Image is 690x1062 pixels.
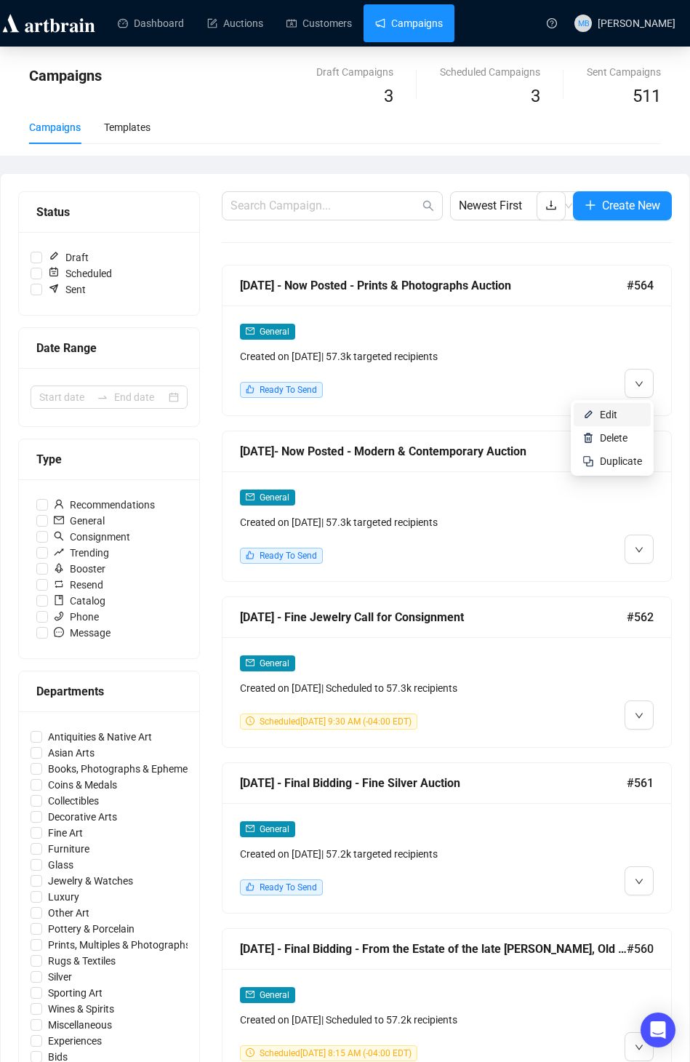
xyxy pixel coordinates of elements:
div: [DATE] - Final Bidding - Fine Silver Auction [240,774,627,792]
span: Consignment [48,529,136,545]
span: Phone [48,609,105,625]
span: Ready To Send [260,882,317,893]
span: Books, Photographs & Ephemera [42,761,203,777]
span: mail [246,327,254,335]
span: plus [585,199,596,211]
img: svg+xml;base64,PHN2ZyB4bWxucz0iaHR0cDovL3d3dy53My5vcmcvMjAwMC9zdmciIHhtbG5zOnhsaW5rPSJodHRwOi8vd3... [582,432,594,444]
a: Dashboard [118,4,184,42]
a: Campaigns [375,4,443,42]
a: Auctions [207,4,263,42]
span: Ready To Send [260,551,317,561]
div: Open Intercom Messenger [641,1013,675,1047]
span: Delete [600,432,627,444]
div: Date Range [36,339,182,357]
span: user [54,499,64,509]
span: mail [246,990,254,999]
div: Created on [DATE] | 57.2k targeted recipients [240,846,502,862]
span: Jewelry & Watches [42,873,139,889]
span: Coins & Medals [42,777,123,793]
span: Collectibles [42,793,105,809]
span: Sporting Art [42,985,108,1001]
span: search [54,531,64,541]
div: Sent Campaigns [587,64,661,80]
span: down [635,711,643,720]
a: [DATE] - Fine Jewelry Call for Consignment#562mailGeneralCreated on [DATE]| Scheduled to 57.3k re... [222,596,672,748]
span: Furniture [42,841,95,857]
div: Campaigns [29,119,81,135]
span: clock-circle [246,1048,254,1057]
span: book [54,595,64,605]
span: download [545,199,557,211]
a: Customers [286,4,352,42]
div: [DATE] - Now Posted - Prints & Photographs Auction [240,276,627,295]
span: down [635,1043,643,1052]
span: down [635,877,643,886]
span: Booster [48,561,111,577]
a: [DATE]- Now Posted - Modern & Contemporary Auction#563mailGeneralCreated on [DATE]| 57.3k targete... [222,431,672,582]
span: Campaigns [29,67,102,84]
span: Experiences [42,1033,108,1049]
span: Rugs & Textiles [42,953,121,969]
span: #562 [627,608,654,626]
span: down [635,380,643,388]
span: General [260,492,289,503]
div: Draft Campaigns [316,64,393,80]
span: 3 [531,86,540,106]
span: Other Art [42,905,95,921]
span: like [246,551,254,559]
div: Created on [DATE] | 57.3k targeted recipients [240,348,502,364]
span: Resend [48,577,109,593]
a: [DATE] - Now Posted - Prints & Photographs Auction#564mailGeneralCreated on [DATE]| 57.3k targete... [222,265,672,416]
div: [DATE] - Final Bidding - From the Estate of the late [PERSON_NAME], Old Keswick, [US_STATE] [240,940,627,958]
span: Prints, Multiples & Photographs [42,937,196,953]
span: rise [54,547,64,557]
span: MB [577,17,589,29]
img: svg+xml;base64,PHN2ZyB4bWxucz0iaHR0cDovL3d3dy53My5vcmcvMjAwMC9zdmciIHhtbG5zOnhsaW5rPSJodHRwOi8vd3... [582,409,594,420]
span: Scheduled [DATE] 9:30 AM (-04:00 EDT) [260,716,412,727]
span: General [260,824,289,834]
span: mail [246,492,254,501]
span: retweet [54,579,64,589]
span: rocket [54,563,64,573]
span: Message [48,625,116,641]
div: [DATE] - Fine Jewelry Call for Consignment [240,608,627,626]
span: #560 [627,940,654,958]
span: mail [246,658,254,667]
span: 3 [384,86,393,106]
span: General [260,990,289,1000]
span: Antiquities & Native Art [42,729,158,745]
div: Templates [104,119,151,135]
span: mail [246,824,254,833]
div: Type [36,450,182,468]
span: to [97,391,108,403]
a: [DATE] - Final Bidding - Fine Silver Auction#561mailGeneralCreated on [DATE]| 57.2k targeted reci... [222,762,672,914]
span: Edit [600,409,617,420]
span: message [54,627,64,637]
img: svg+xml;base64,PHN2ZyB4bWxucz0iaHR0cDovL3d3dy53My5vcmcvMjAwMC9zdmciIHdpZHRoPSIyNCIgaGVpZ2h0PSIyNC... [582,455,594,467]
div: [DATE]- Now Posted - Modern & Contemporary Auction [240,442,627,460]
span: Luxury [42,889,85,905]
span: [PERSON_NAME] [598,17,675,29]
span: Trending [48,545,115,561]
span: question-circle [547,18,557,28]
span: Draft [42,249,95,265]
span: like [246,882,254,891]
input: Start date [39,389,91,405]
span: General [48,513,111,529]
span: Scheduled [DATE] 8:15 AM (-04:00 EDT) [260,1048,412,1058]
span: Miscellaneous [42,1017,118,1033]
span: mail [54,515,64,525]
span: Catalog [48,593,111,609]
span: General [260,327,289,337]
span: #564 [627,276,654,295]
span: like [246,385,254,394]
input: End date [114,389,166,405]
span: Silver [42,969,78,985]
span: Create New [602,196,660,215]
span: 511 [633,86,661,106]
div: Departments [36,682,182,700]
span: Decorative Arts [42,809,123,825]
span: Newest First [459,192,572,220]
span: General [260,658,289,668]
span: search [422,200,434,212]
